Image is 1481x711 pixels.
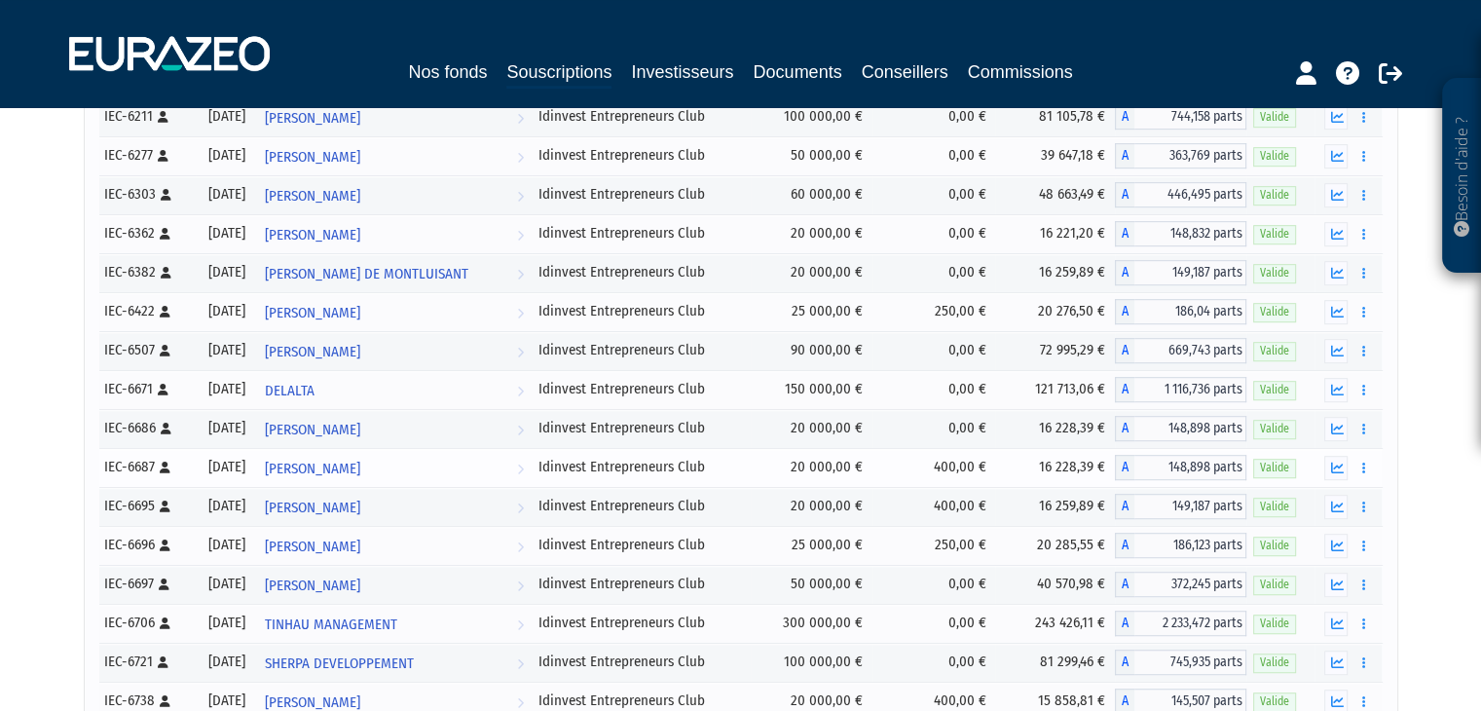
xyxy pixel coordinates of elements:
span: 744,158 parts [1134,104,1246,130]
span: [PERSON_NAME] [265,529,360,565]
i: Voir l'investisseur [517,490,524,526]
a: Documents [754,58,842,86]
div: IEC-6696 [104,535,190,555]
i: [Français] Personne physique [160,540,170,551]
i: [Français] Personne physique [160,462,170,473]
div: [DATE] [203,457,250,477]
td: 20 276,50 € [995,292,1115,331]
div: [DATE] [203,418,250,438]
span: [PERSON_NAME] [265,451,360,487]
i: [Français] Personne physique [160,501,170,512]
div: Idinvest Entrepreneurs Club [538,535,744,555]
div: A - Idinvest Entrepreneurs Club [1115,377,1246,402]
div: [DATE] [203,184,250,205]
div: A - Idinvest Entrepreneurs Club [1115,338,1246,363]
td: 20 000,00 € [751,253,872,292]
div: [DATE] [203,262,250,282]
span: 372,245 parts [1134,572,1246,597]
i: Voir l'investisseur [517,646,524,682]
i: Voir l'investisseur [517,412,524,448]
div: [DATE] [203,652,250,672]
div: A - Idinvest Entrepreneurs Club [1115,416,1246,441]
span: [PERSON_NAME] [265,178,360,214]
td: 20 000,00 € [751,214,872,253]
div: Idinvest Entrepreneurs Club [538,301,744,321]
div: A - Idinvest Entrepreneurs Club [1115,299,1246,324]
i: [Français] Personne physique [161,267,171,279]
span: 149,187 parts [1134,260,1246,285]
a: TINHAU MANAGEMENT [257,604,532,643]
a: [PERSON_NAME] DE MONTLUISANT [257,253,532,292]
span: [PERSON_NAME] [265,139,360,175]
a: SHERPA DEVELOPPEMENT [257,643,532,682]
td: 16 259,89 € [995,253,1115,292]
td: 0,00 € [872,604,995,643]
i: [Français] Personne physique [158,656,168,668]
span: Valide [1253,537,1296,555]
a: Nos fonds [408,58,487,86]
i: [Français] Personne physique [160,345,170,356]
i: Voir l'investisseur [517,139,524,175]
a: [PERSON_NAME] [257,448,532,487]
div: [DATE] [203,691,250,711]
div: [DATE] [203,301,250,321]
i: [Français] Personne physique [158,384,168,395]
span: Valide [1253,654,1296,672]
span: A [1115,494,1134,519]
div: A - Idinvest Entrepreneurs Club [1115,260,1246,285]
span: [PERSON_NAME] [265,490,360,526]
div: IEC-6706 [104,613,190,633]
span: Valide [1253,147,1296,166]
td: 25 000,00 € [751,292,872,331]
span: 148,898 parts [1134,416,1246,441]
div: A - Idinvest Entrepreneurs Club [1115,533,1246,558]
div: Idinvest Entrepreneurs Club [538,418,744,438]
td: 20 000,00 € [751,448,872,487]
i: [Français] Personne physique [161,189,171,201]
span: A [1115,143,1134,168]
div: IEC-6211 [104,106,190,127]
td: 16 259,89 € [995,487,1115,526]
td: 90 000,00 € [751,331,872,370]
td: 48 663,49 € [995,175,1115,214]
td: 81 105,78 € [995,97,1115,136]
span: Valide [1253,186,1296,205]
a: [PERSON_NAME] [257,214,532,253]
td: 25 000,00 € [751,526,872,565]
div: Idinvest Entrepreneurs Club [538,262,744,282]
div: A - Idinvest Entrepreneurs Club [1115,650,1246,675]
div: A - Idinvest Entrepreneurs Club [1115,611,1246,636]
i: Voir l'investisseur [517,568,524,604]
div: IEC-6738 [104,691,190,711]
div: Idinvest Entrepreneurs Club [538,340,744,360]
i: Voir l'investisseur [517,217,524,253]
span: [PERSON_NAME] [265,334,360,370]
td: 0,00 € [872,175,995,214]
span: [PERSON_NAME] [265,412,360,448]
span: 186,123 parts [1134,533,1246,558]
div: IEC-6686 [104,418,190,438]
span: TINHAU MANAGEMENT [265,607,397,643]
div: [DATE] [203,223,250,243]
td: 16 228,39 € [995,409,1115,448]
a: DELALTA [257,370,532,409]
i: Voir l'investisseur [517,373,524,409]
i: Voir l'investisseur [517,607,524,643]
span: Valide [1253,692,1296,711]
td: 0,00 € [872,253,995,292]
td: 0,00 € [872,565,995,604]
i: Voir l'investisseur [517,256,524,292]
span: 148,898 parts [1134,455,1246,480]
td: 81 299,46 € [995,643,1115,682]
i: [Français] Personne physique [160,617,170,629]
span: A [1115,533,1134,558]
i: Voir l'investisseur [517,451,524,487]
div: Idinvest Entrepreneurs Club [538,691,744,711]
td: 100 000,00 € [751,643,872,682]
span: 363,769 parts [1134,143,1246,168]
td: 250,00 € [872,292,995,331]
a: [PERSON_NAME] [257,487,532,526]
td: 150 000,00 € [751,370,872,409]
div: [DATE] [203,340,250,360]
a: [PERSON_NAME] [257,565,532,604]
